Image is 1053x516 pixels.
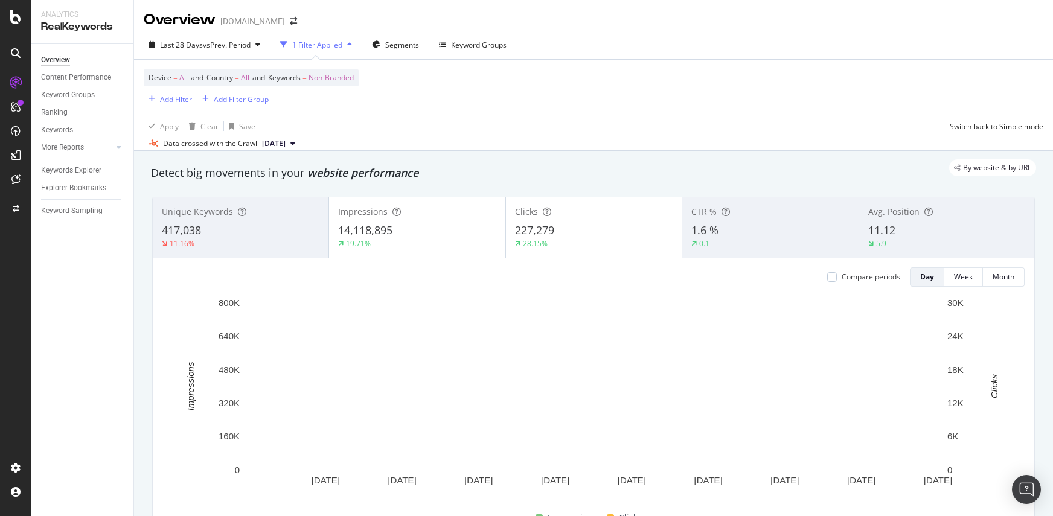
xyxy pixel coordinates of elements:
[41,124,125,136] a: Keywords
[947,298,964,308] text: 30K
[162,296,1025,506] svg: A chart.
[947,465,952,475] text: 0
[144,35,265,54] button: Last 28 DaysvsPrev. Period
[200,121,219,132] div: Clear
[983,267,1025,287] button: Month
[515,206,538,217] span: Clicks
[179,69,188,86] span: All
[947,365,964,375] text: 18K
[41,141,113,154] a: More Reports
[268,72,301,83] span: Keywords
[160,94,192,104] div: Add Filter
[206,72,233,83] span: Country
[252,72,265,83] span: and
[41,71,125,84] a: Content Performance
[41,141,84,154] div: More Reports
[309,69,354,86] span: Non-Branded
[41,71,111,84] div: Content Performance
[41,106,125,119] a: Ranking
[947,331,964,341] text: 24K
[41,89,125,101] a: Keyword Groups
[451,40,507,50] div: Keyword Groups
[41,124,73,136] div: Keywords
[275,35,357,54] button: 1 Filter Applied
[920,272,934,282] div: Day
[185,362,196,410] text: Impressions
[220,15,285,27] div: [DOMAIN_NAME]
[41,164,125,177] a: Keywords Explorer
[947,431,958,441] text: 6K
[41,10,124,20] div: Analytics
[173,72,178,83] span: =
[699,238,709,249] div: 0.1
[947,398,964,408] text: 12K
[41,205,125,217] a: Keyword Sampling
[239,121,255,132] div: Save
[41,182,125,194] a: Explorer Bookmarks
[257,136,300,151] button: [DATE]
[262,138,286,149] span: 2025 Sep. 18th
[338,223,392,237] span: 14,118,895
[464,475,493,485] text: [DATE]
[993,272,1014,282] div: Month
[41,182,106,194] div: Explorer Bookmarks
[770,475,799,485] text: [DATE]
[847,475,875,485] text: [DATE]
[292,40,342,50] div: 1 Filter Applied
[388,475,416,485] text: [DATE]
[219,298,240,308] text: 800K
[868,223,895,237] span: 11.12
[163,138,257,149] div: Data crossed with the Crawl
[235,72,239,83] span: =
[214,94,269,104] div: Add Filter Group
[41,20,124,34] div: RealKeywords
[950,121,1043,132] div: Switch back to Simple mode
[945,116,1043,136] button: Switch back to Simple mode
[954,272,973,282] div: Week
[41,205,103,217] div: Keyword Sampling
[162,206,233,217] span: Unique Keywords
[949,159,1036,176] div: legacy label
[290,17,297,25] div: arrow-right-arrow-left
[691,206,717,217] span: CTR %
[924,475,952,485] text: [DATE]
[144,116,179,136] button: Apply
[910,267,944,287] button: Day
[41,54,70,66] div: Overview
[197,92,269,106] button: Add Filter Group
[162,223,201,237] span: 417,038
[219,331,240,341] text: 640K
[868,206,920,217] span: Avg. Position
[170,238,194,249] div: 11.16%
[41,54,125,66] a: Overview
[523,238,548,249] div: 28.15%
[338,206,388,217] span: Impressions
[963,164,1031,171] span: By website & by URL
[203,40,251,50] span: vs Prev. Period
[312,475,340,485] text: [DATE]
[144,92,192,106] button: Add Filter
[160,121,179,132] div: Apply
[144,10,216,30] div: Overview
[842,272,900,282] div: Compare periods
[219,398,240,408] text: 320K
[219,431,240,441] text: 160K
[618,475,646,485] text: [DATE]
[149,72,171,83] span: Device
[541,475,569,485] text: [DATE]
[434,35,511,54] button: Keyword Groups
[160,40,203,50] span: Last 28 Days
[385,40,419,50] span: Segments
[367,35,424,54] button: Segments
[41,106,68,119] div: Ranking
[876,238,886,249] div: 5.9
[989,374,999,398] text: Clicks
[302,72,307,83] span: =
[694,475,723,485] text: [DATE]
[41,164,101,177] div: Keywords Explorer
[691,223,719,237] span: 1.6 %
[346,238,371,249] div: 19.71%
[1012,475,1041,504] div: Open Intercom Messenger
[224,116,255,136] button: Save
